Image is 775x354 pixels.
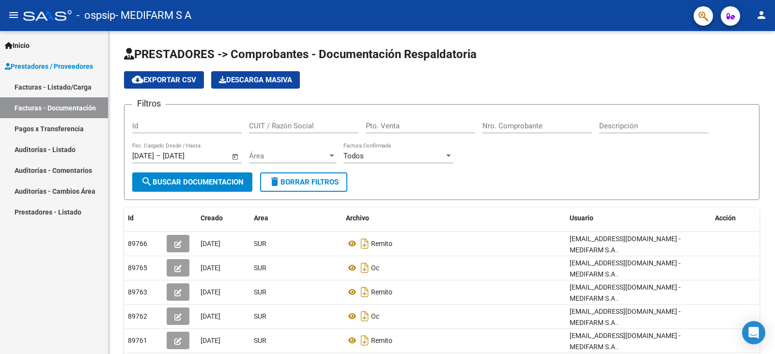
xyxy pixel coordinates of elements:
span: [EMAIL_ADDRESS][DOMAIN_NAME] - MEDIFARM S.A . [570,259,681,278]
span: - MEDIFARM S A [115,5,191,26]
span: [EMAIL_ADDRESS][DOMAIN_NAME] - MEDIFARM S.A . [570,235,681,254]
span: SUR [254,337,266,344]
span: [DATE] [201,264,220,272]
span: Oc [371,312,379,320]
span: SUR [254,288,266,296]
span: [DATE] [201,288,220,296]
span: Remito [371,288,392,296]
datatable-header-cell: Archivo [342,208,566,229]
span: SUR [254,240,266,247]
datatable-header-cell: Creado [197,208,250,229]
span: SUR [254,264,266,272]
span: 89762 [128,312,147,320]
span: [EMAIL_ADDRESS][DOMAIN_NAME] - MEDIFARM S.A . [570,332,681,351]
span: 89763 [128,288,147,296]
i: Descargar documento [358,260,371,276]
div: Open Intercom Messenger [742,321,765,344]
datatable-header-cell: Usuario [566,208,711,229]
span: [EMAIL_ADDRESS][DOMAIN_NAME] - MEDIFARM S.A . [570,283,681,302]
datatable-header-cell: Acción [711,208,759,229]
i: Descargar documento [358,308,371,324]
datatable-header-cell: Area [250,208,342,229]
span: [DATE] [201,312,220,320]
i: Descargar documento [358,236,371,251]
mat-icon: search [141,176,153,187]
span: - ospsip [77,5,115,26]
span: Oc [371,264,379,272]
span: Id [128,214,134,222]
span: Remito [371,337,392,344]
mat-icon: person [756,9,767,21]
input: Fecha fin [163,152,210,160]
span: [EMAIL_ADDRESS][DOMAIN_NAME] - MEDIFARM S.A . [570,308,681,326]
button: Exportar CSV [124,71,204,89]
span: Archivo [346,214,369,222]
mat-icon: cloud_download [132,74,143,85]
mat-icon: delete [269,176,280,187]
span: Remito [371,240,392,247]
span: 89766 [128,240,147,247]
mat-icon: menu [8,9,19,21]
span: Descarga Masiva [219,76,292,84]
span: Todos [343,152,364,160]
app-download-masive: Descarga masiva de comprobantes (adjuntos) [211,71,300,89]
span: 89761 [128,337,147,344]
button: Borrar Filtros [260,172,347,192]
input: Fecha inicio [132,152,154,160]
span: PRESTADORES -> Comprobantes - Documentación Respaldatoria [124,47,477,61]
span: Área [249,152,327,160]
button: Open calendar [230,151,241,162]
button: Buscar Documentacion [132,172,252,192]
span: Usuario [570,214,593,222]
span: Buscar Documentacion [141,178,244,186]
span: Borrar Filtros [269,178,339,186]
span: 89765 [128,264,147,272]
span: [DATE] [201,337,220,344]
h3: Filtros [132,97,166,110]
button: Descarga Masiva [211,71,300,89]
span: [DATE] [201,240,220,247]
span: SUR [254,312,266,320]
span: Area [254,214,268,222]
i: Descargar documento [358,284,371,300]
span: Prestadores / Proveedores [5,61,93,72]
datatable-header-cell: Id [124,208,163,229]
span: Acción [715,214,736,222]
span: Inicio [5,40,30,51]
i: Descargar documento [358,333,371,348]
span: – [156,152,161,160]
span: Exportar CSV [132,76,196,84]
span: Creado [201,214,223,222]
